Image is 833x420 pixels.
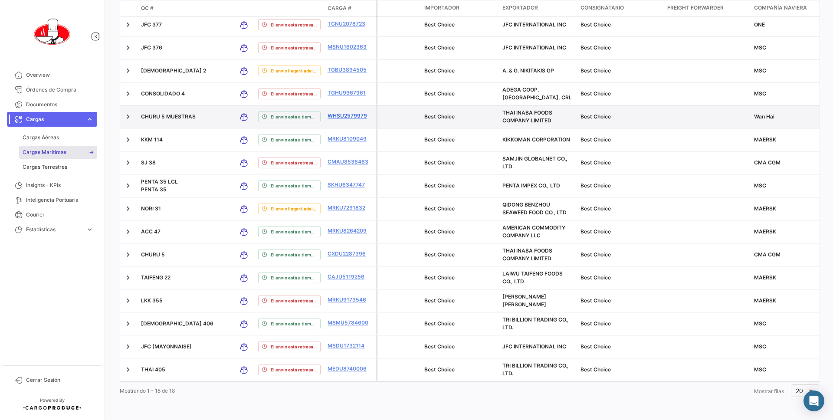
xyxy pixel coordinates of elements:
span: El envío está retrasado. [271,366,317,373]
span: JFC INTERNATIONAL INC [502,44,566,51]
div: Abrir Intercom Messenger [803,390,824,411]
span: El envío está retrasado. [271,159,317,166]
span: Best Choice [424,205,455,212]
a: CAJU5119256 [328,273,373,281]
span: MAERSK [754,205,776,212]
span: MSC [754,67,766,74]
a: TCNU2078723 [328,20,373,28]
span: ADEGA COOP. BORBA, CRL [502,86,572,101]
p: TAIFENG 22 [141,274,230,282]
span: Wan Hai [754,113,774,120]
span: A. & G. NIKITAKIS GP [502,67,554,74]
span: Best Choice [424,90,455,97]
a: Expand/Collapse Row [124,66,132,75]
p: PENTA 35 [141,186,230,194]
a: Expand/Collapse Row [124,89,132,98]
span: QIDONG BENZHOU SEAWEED FOOD CO., LTD [502,201,567,216]
p: ACC 47 [141,228,230,236]
span: Best Choice [580,44,611,51]
span: Best Choice [580,228,611,235]
p: NORI 31 [141,205,230,213]
a: Expand/Collapse Row [124,227,132,236]
span: Consignatario [580,4,624,12]
span: THAI INABA FOODS COMPANY LIMITED [502,247,552,262]
p: CONSOLIDADO 4 [141,90,230,98]
span: El envío está a tiempo. [271,320,317,327]
datatable-header-cell: Exportador [499,0,577,16]
span: Best Choice [424,320,455,327]
span: Best Choice [424,251,455,258]
a: MSDU1732114 [328,342,373,350]
a: Expand/Collapse Row [124,319,132,328]
span: Best Choice [424,274,455,281]
span: MSC [754,343,766,350]
span: El envío está a tiempo. [271,274,317,281]
span: CMA CGM [754,251,781,258]
a: Expand/Collapse Row [124,296,132,305]
span: El envío está retrasado. [271,21,317,28]
span: MSC [754,90,766,97]
a: Expand/Collapse Row [124,20,132,29]
span: Best Choice [424,67,455,74]
span: TRI BILLION TRADING CO., LTD. [502,362,569,377]
span: El envío está a tiempo. [271,228,317,235]
span: Best Choice [580,205,611,212]
a: Expand/Collapse Row [124,158,132,167]
span: 20 [796,387,803,394]
span: Best Choice [580,21,611,28]
p: LKK 355 [141,297,230,305]
span: Carga # [328,4,351,12]
span: TRI BILLION TRADING CO., LTD. [502,316,569,331]
span: MSC [754,182,766,189]
span: El envío está retrasado. [271,343,317,350]
span: Best Choice [424,297,455,304]
datatable-header-cell: Compañía naviera [751,0,829,16]
span: El envío está a tiempo. [271,113,317,120]
a: Inteligencia Portuaria [7,193,97,207]
span: Best Choice [424,113,455,120]
span: Importador [424,4,459,12]
span: El envío está a tiempo. [271,136,317,143]
span: Best Choice [424,136,455,143]
span: expand_more [86,226,94,233]
datatable-header-cell: Carga Protegida [399,0,421,16]
datatable-header-cell: OC # [138,1,233,16]
span: OC # [141,4,154,12]
span: Overview [26,71,94,79]
span: Best Choice [580,113,611,120]
datatable-header-cell: Carga # [324,1,376,16]
span: Best Choice [424,44,455,51]
span: El envío está retrasado. [271,44,317,51]
datatable-header-cell: Modo de Transporte [233,5,255,12]
a: Expand/Collapse Row [124,204,132,213]
span: Best Choice [580,67,611,74]
span: AMERICAN COMMODITY COMPANY LLC [502,224,565,239]
datatable-header-cell: Consignatario [577,0,664,16]
a: Documentos [7,97,97,112]
a: SKHU6347747 [328,181,373,189]
span: Best Choice [580,366,611,373]
a: Courier [7,207,97,222]
span: THAI INABA FOODS COMPANY LIMITED [502,109,552,124]
a: Órdenes de Compra [7,82,97,97]
a: Cargas Marítimas [19,146,97,159]
span: Courier [26,211,94,219]
p: [DEMOGRAPHIC_DATA] 406 [141,320,230,328]
a: CXDU2287396 [328,250,373,258]
a: MSMU5784600 [328,319,373,327]
span: Best Choice [580,274,611,281]
p: CHURU 5 [141,251,230,259]
a: MRKU9173546 [328,296,373,304]
a: Expand/Collapse Row [124,112,132,121]
span: Compañía naviera [754,4,807,12]
span: El envío está a tiempo. [271,251,317,258]
span: Exportador [502,4,538,12]
span: LEE KUM KEE [502,293,546,308]
span: KIKKOMAN CORPORATION [502,136,570,143]
p: JFC (MAYONNAISE) [141,343,230,351]
span: Best Choice [580,90,611,97]
a: Cargas Terrestres [19,161,97,174]
a: Expand/Collapse Row [124,135,132,144]
span: Freight Forwarder [667,4,724,12]
span: Cargas [26,115,82,123]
